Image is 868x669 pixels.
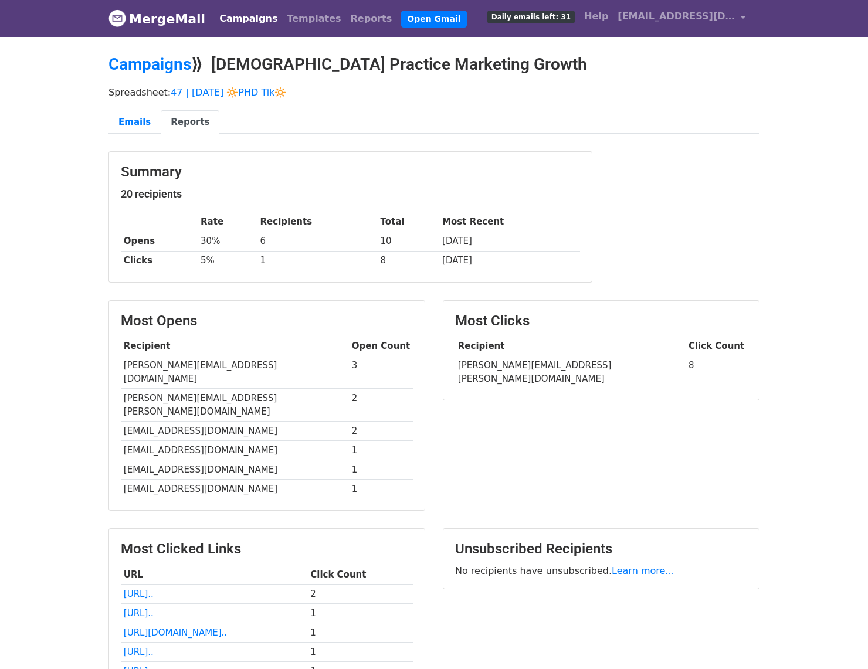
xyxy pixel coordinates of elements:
span: [EMAIL_ADDRESS][DOMAIN_NAME] [618,9,735,23]
td: 1 [349,440,413,460]
a: Daily emails left: 31 [483,5,579,28]
th: Opens [121,232,198,251]
p: Spreadsheet: [108,86,759,99]
img: MergeMail logo [108,9,126,27]
td: [EMAIL_ADDRESS][DOMAIN_NAME] [121,421,349,440]
th: URL [121,565,307,585]
a: [EMAIL_ADDRESS][DOMAIN_NAME] [613,5,750,32]
th: Most Recent [439,212,580,232]
td: 8 [378,251,440,270]
a: Learn more... [612,565,674,576]
h3: Most Clicked Links [121,541,413,558]
td: [PERSON_NAME][EMAIL_ADDRESS][DOMAIN_NAME] [121,356,349,389]
h3: Unsubscribed Recipients [455,541,747,558]
td: 1 [349,460,413,480]
a: MergeMail [108,6,205,31]
td: 1 [307,623,413,643]
td: 5% [198,251,257,270]
th: Recipients [257,212,378,232]
th: Recipient [455,337,686,356]
td: 1 [307,643,413,662]
td: [EMAIL_ADDRESS][DOMAIN_NAME] [121,440,349,460]
a: [URL].. [124,647,154,657]
th: Total [378,212,440,232]
h3: Most Opens [121,313,413,330]
td: [PERSON_NAME][EMAIL_ADDRESS][PERSON_NAME][DOMAIN_NAME] [455,356,686,388]
td: 1 [257,251,378,270]
a: [URL][DOMAIN_NAME].. [124,627,227,638]
span: Daily emails left: 31 [487,11,575,23]
td: 2 [349,421,413,440]
td: 10 [378,232,440,251]
td: [EMAIL_ADDRESS][DOMAIN_NAME] [121,480,349,499]
th: Click Count [686,337,747,356]
h3: Most Clicks [455,313,747,330]
a: Reports [346,7,397,30]
a: Emails [108,110,161,134]
td: 30% [198,232,257,251]
th: Recipient [121,337,349,356]
h2: ⟫ [DEMOGRAPHIC_DATA] Practice Marketing Growth [108,55,759,74]
h5: 20 recipients [121,188,580,201]
td: 2 [349,389,413,422]
td: 6 [257,232,378,251]
p: No recipients have unsubscribed. [455,565,747,577]
td: [EMAIL_ADDRESS][DOMAIN_NAME] [121,460,349,480]
th: Open Count [349,337,413,356]
a: Campaigns [215,7,282,30]
td: 2 [307,585,413,604]
td: [PERSON_NAME][EMAIL_ADDRESS][PERSON_NAME][DOMAIN_NAME] [121,389,349,422]
a: 47 | [DATE] 🔆PHD Tik🔆 [171,87,286,98]
td: 1 [307,604,413,623]
td: 3 [349,356,413,389]
a: Open Gmail [401,11,466,28]
td: 8 [686,356,747,388]
a: [URL].. [124,608,154,619]
a: Help [579,5,613,28]
h3: Summary [121,164,580,181]
th: Click Count [307,565,413,585]
td: 1 [349,480,413,499]
a: Templates [282,7,345,30]
th: Clicks [121,251,198,270]
td: [DATE] [439,232,580,251]
a: Reports [161,110,219,134]
td: [DATE] [439,251,580,270]
th: Rate [198,212,257,232]
a: Campaigns [108,55,191,74]
a: [URL].. [124,589,154,599]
